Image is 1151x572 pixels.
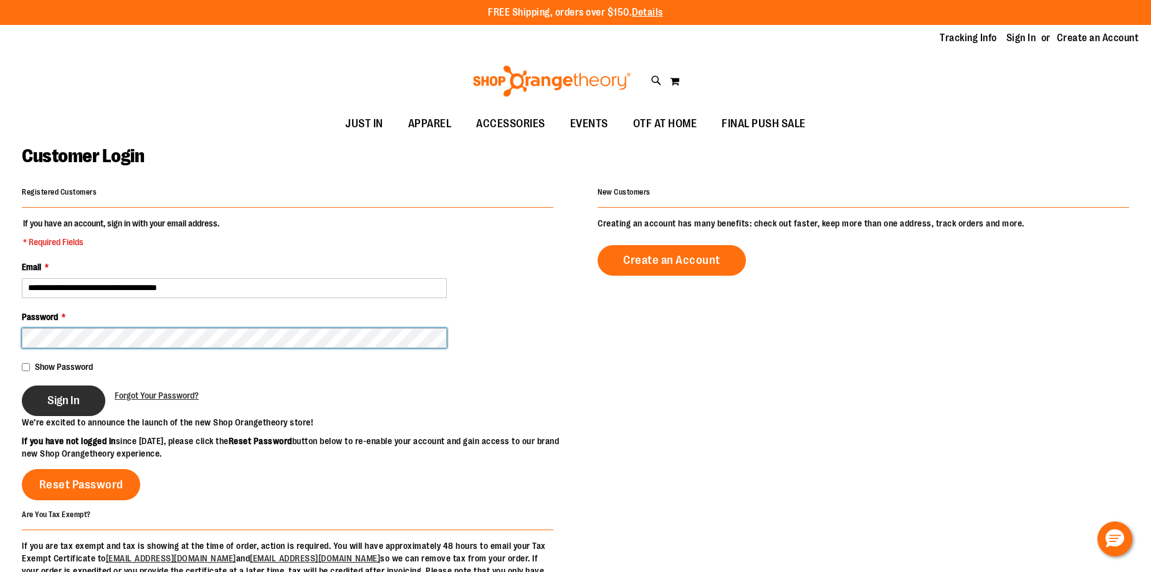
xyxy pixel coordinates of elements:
[115,389,199,402] a: Forgot Your Password?
[598,245,746,276] a: Create an Account
[23,236,219,248] span: * Required Fields
[1006,31,1036,45] a: Sign In
[22,262,41,272] span: Email
[396,110,464,138] a: APPAREL
[35,362,93,372] span: Show Password
[22,385,105,416] button: Sign In
[598,217,1129,230] p: Creating an account has many benefits: check out faster, keep more than one address, track orders...
[408,110,452,138] span: APPAREL
[633,110,697,138] span: OTF AT HOME
[1057,31,1139,45] a: Create an Account
[940,31,997,45] a: Tracking Info
[22,145,144,167] span: Customer Login
[345,110,383,138] span: JUST IN
[623,253,720,267] span: Create an Account
[39,478,123,492] span: Reset Password
[22,416,576,429] p: We’re excited to announce the launch of the new Shop Orangetheory store!
[476,110,545,138] span: ACCESSORIES
[598,188,651,196] strong: New Customers
[722,110,806,138] span: FINAL PUSH SALE
[488,6,663,20] p: FREE Shipping, orders over $150.
[229,436,292,446] strong: Reset Password
[22,312,58,322] span: Password
[333,110,396,138] a: JUST IN
[632,7,663,18] a: Details
[570,110,608,138] span: EVENTS
[22,435,576,460] p: since [DATE], please click the button below to re-enable your account and gain access to our bran...
[22,436,116,446] strong: If you have not logged in
[621,110,710,138] a: OTF AT HOME
[250,553,380,563] a: [EMAIL_ADDRESS][DOMAIN_NAME]
[471,65,633,97] img: Shop Orangetheory
[22,510,91,518] strong: Are You Tax Exempt?
[1097,521,1132,556] button: Hello, have a question? Let’s chat.
[22,469,140,500] a: Reset Password
[47,394,80,407] span: Sign In
[106,553,236,563] a: [EMAIL_ADDRESS][DOMAIN_NAME]
[115,390,199,400] span: Forgot Your Password?
[22,188,97,196] strong: Registered Customers
[464,110,558,138] a: ACCESSORIES
[22,217,221,248] legend: If you have an account, sign in with your email address.
[709,110,818,138] a: FINAL PUSH SALE
[558,110,621,138] a: EVENTS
